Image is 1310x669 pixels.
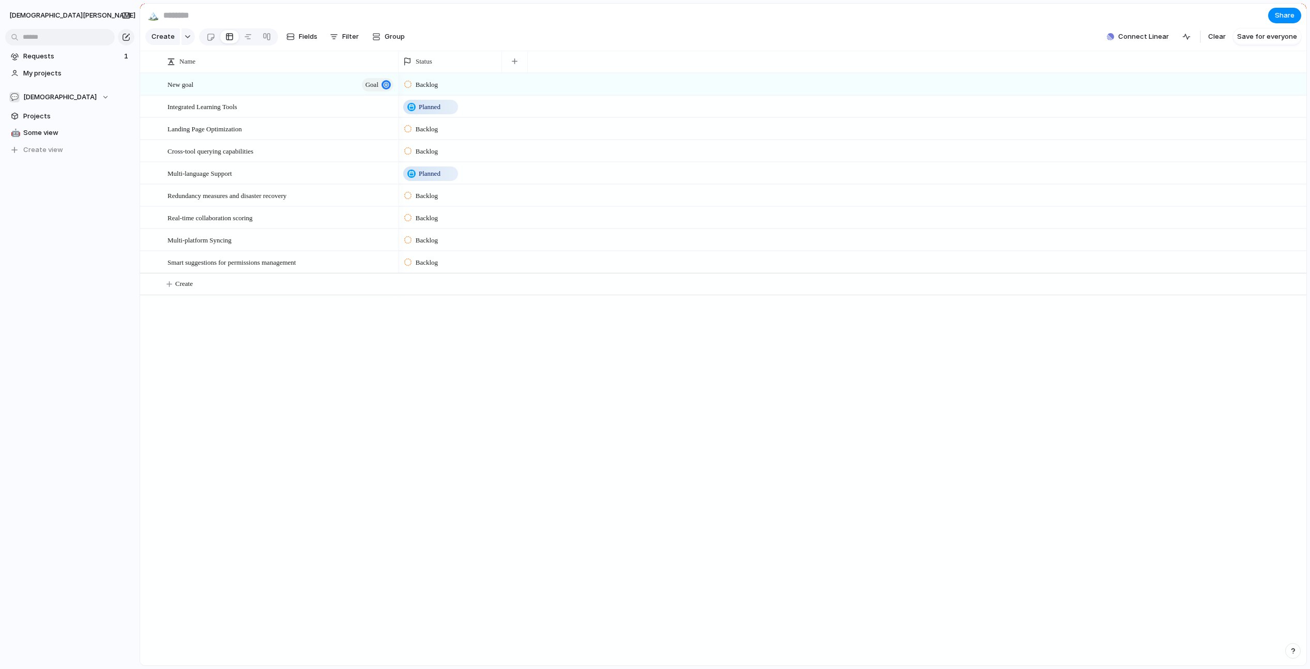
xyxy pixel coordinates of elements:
button: [DEMOGRAPHIC_DATA][PERSON_NAME] [5,7,154,24]
span: Landing Page Optimization [167,123,242,134]
span: Save for everyone [1237,32,1297,42]
span: Share [1275,10,1294,21]
span: My projects [23,68,131,79]
span: Smart suggestions for permissions management [167,256,296,268]
a: Projects [5,109,134,124]
div: 💬 [9,92,20,102]
span: Fields [299,32,317,42]
span: Status [416,56,432,67]
div: 🏔️ [147,8,159,22]
span: Redundancy measures and disaster recovery [167,189,286,201]
button: 🤖 [9,128,20,138]
span: Create [151,32,175,42]
span: Backlog [416,146,438,157]
span: 1 [124,51,130,62]
button: Save for everyone [1233,28,1301,45]
span: Multi-platform Syncing [167,234,232,246]
span: Create [175,279,193,289]
span: [DEMOGRAPHIC_DATA] [23,92,97,102]
span: Backlog [416,80,438,90]
button: Fields [282,28,322,45]
span: Backlog [416,257,438,268]
span: [DEMOGRAPHIC_DATA][PERSON_NAME] [9,10,135,21]
div: 🤖 [11,127,18,139]
a: My projects [5,66,134,81]
span: Filter [342,32,359,42]
span: Backlog [416,235,438,246]
button: Share [1268,8,1301,23]
a: 🤖Some view [5,125,134,141]
span: Backlog [416,124,438,134]
a: Requests1 [5,49,134,64]
span: Real-time collaboration scoring [167,211,253,223]
button: Connect Linear [1103,29,1173,44]
span: Backlog [416,213,438,223]
span: Requests [23,51,121,62]
span: Projects [23,111,131,121]
button: Create [145,28,180,45]
button: Create view [5,142,134,158]
span: Planned [419,102,440,112]
span: Integrated Learning Tools [167,100,237,112]
button: 🏔️ [145,7,161,24]
span: Create view [23,145,63,155]
span: Cross-tool querying capabilities [167,145,253,157]
span: Backlog [416,191,438,201]
span: goal [365,78,378,92]
span: Planned [419,169,440,179]
button: goal [362,78,393,92]
button: Clear [1204,28,1230,45]
span: New goal [167,78,193,90]
span: Connect Linear [1118,32,1169,42]
span: Some view [23,128,131,138]
button: Group [367,28,410,45]
span: Clear [1208,32,1226,42]
button: Filter [326,28,363,45]
span: Name [179,56,195,67]
span: Group [385,32,405,42]
span: Multi-language Support [167,167,232,179]
button: 💬[DEMOGRAPHIC_DATA] [5,89,134,105]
